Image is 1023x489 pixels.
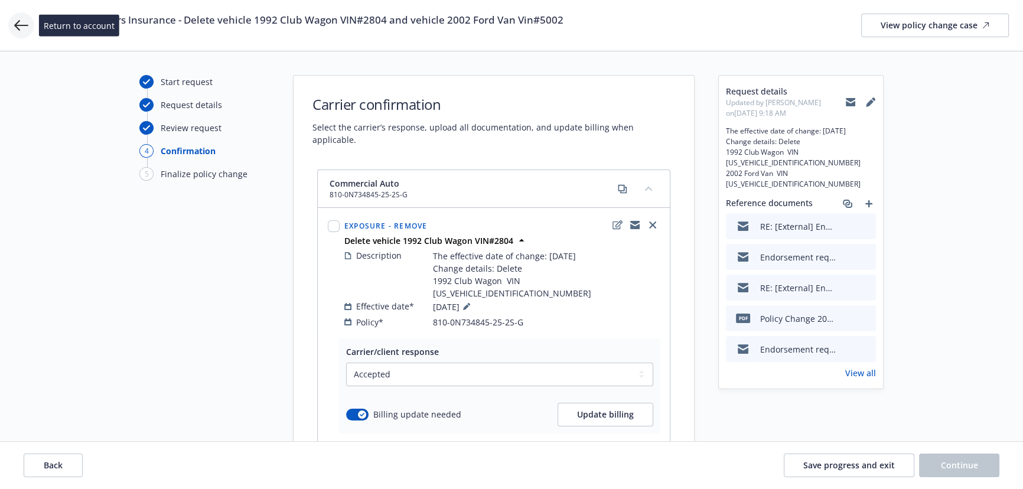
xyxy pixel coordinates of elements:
button: preview file [861,282,871,294]
span: Billing update needed [373,408,461,420]
div: Finalize policy change [161,168,247,180]
div: Request details [161,99,222,111]
div: Start request [161,76,213,88]
span: Reference documents [726,197,813,211]
span: Commercial Auto [330,177,408,190]
div: Commercial Auto810-0N734845-25-2S-Gcopycollapse content [318,170,670,208]
span: Back [44,459,63,471]
span: Request details [726,85,845,97]
span: Save progress and exit [803,459,895,471]
span: 810-0N734845-25-2S-G [330,190,408,200]
div: RE: [External] Endorsement request - [PERSON_NAME], Inc. - Policy# 810-0N734845-25-2S-G [760,282,837,294]
button: collapse content [639,179,658,198]
div: Confirmation [161,145,216,157]
strong: Delete vehicle 1992 Club Wagon VIN#2804 [344,235,513,246]
button: Continue [919,454,999,477]
span: [PERSON_NAME], Inc. [43,27,563,38]
a: View all [845,367,876,379]
button: Save progress and exit [784,454,914,477]
button: preview file [861,251,871,263]
a: copy [615,182,630,196]
div: View policy change case [881,14,989,37]
span: Carrier/client response [346,346,439,357]
span: Update billing [577,409,634,420]
button: download file [842,312,851,325]
span: Exposure - Remove [344,221,427,231]
a: View policy change case [861,14,1009,37]
span: Continue [941,459,978,471]
span: Policy* [356,316,383,328]
button: Back [24,454,83,477]
button: preview file [861,343,871,356]
div: 4 [139,144,154,158]
button: download file [842,251,851,263]
div: Policy Change 2025 Auto - Delete vehicle 1992 Club Wagon VIN#2804.pdf [760,312,837,325]
button: Update billing [558,403,653,426]
span: pdf [736,314,750,322]
span: 810-0N734845-25-2S-G [433,316,523,328]
div: RE: [External] Endorsement request - [PERSON_NAME], Inc. - Policy# 810-0N734845-25-2S-G [760,220,837,233]
a: close [646,218,660,232]
a: add [862,197,876,211]
span: [DATE] [433,299,474,314]
button: download file [842,220,851,233]
span: Select the carrier’s response, upload all documentation, and update billing when applicable. [312,121,675,146]
button: preview file [861,220,871,233]
a: copyLogging [628,218,642,232]
button: download file [842,343,851,356]
h1: Carrier confirmation [312,94,675,114]
span: Updated by [PERSON_NAME] on [DATE] 9:18 AM [726,97,845,119]
button: download file [842,282,851,294]
div: Endorsement request - [PERSON_NAME], Inc. - Policy# 810-0N734845-25-2S-G [760,343,837,356]
div: Review request [161,122,221,134]
span: Description [356,249,402,262]
span: The effective date of change: [DATE] Change details: Delete 1992 Club Wagon VIN [US_VEHICLE_IDENT... [726,126,876,190]
span: 25 Auto Travelers Insurance - Delete vehicle 1992 Club Wagon VIN#2804 and vehicle 2002 Ford Van V... [43,13,563,27]
span: The effective date of change: [DATE] Change details: Delete 1992 Club Wagon VIN [US_VEHICLE_IDENT... [433,250,660,299]
button: preview file [861,312,871,325]
a: associate [840,197,855,211]
div: Endorsement request - [PERSON_NAME], Inc. - Policy# 810-0N734845-25-2S-G [760,251,837,263]
div: 5 [139,167,154,181]
a: edit [610,218,624,232]
span: Effective date* [356,300,414,312]
span: Return to account [44,19,115,31]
